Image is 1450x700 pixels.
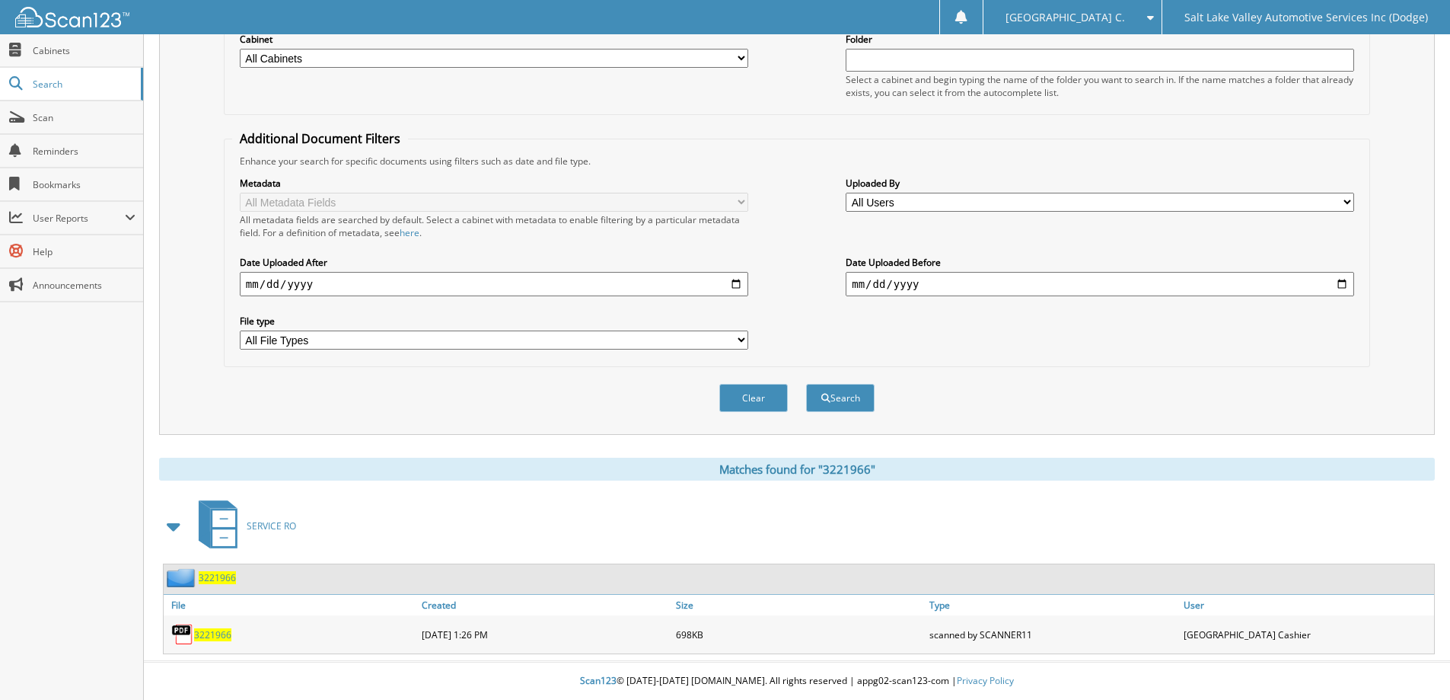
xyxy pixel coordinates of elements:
[33,279,135,292] span: Announcements
[167,568,199,587] img: folder2.png
[719,384,788,412] button: Clear
[199,571,236,584] a: 3221966
[240,177,748,190] label: Metadata
[194,628,231,641] a: 3221966
[846,33,1354,46] label: Folder
[33,78,133,91] span: Search
[33,111,135,124] span: Scan
[232,155,1362,168] div: Enhance your search for specific documents using filters such as date and file type.
[164,595,418,615] a: File
[926,619,1180,650] div: scanned by SCANNER11
[240,272,748,296] input: start
[190,496,296,556] a: SERVICE RO
[418,595,672,615] a: Created
[957,674,1014,687] a: Privacy Policy
[580,674,617,687] span: Scan123
[846,272,1354,296] input: end
[846,256,1354,269] label: Date Uploaded Before
[672,595,926,615] a: Size
[846,73,1354,99] div: Select a cabinet and begin typing the name of the folder you want to search in. If the name match...
[33,245,135,258] span: Help
[33,178,135,191] span: Bookmarks
[1184,13,1428,22] span: Salt Lake Valley Automotive Services Inc (Dodge)
[926,595,1180,615] a: Type
[1180,595,1434,615] a: User
[1374,627,1450,700] iframe: Chat Widget
[240,315,748,328] label: File type
[400,226,419,239] a: here
[240,213,748,239] div: All metadata fields are searched by default. Select a cabinet with metadata to enable filtering b...
[171,623,194,646] img: PDF.png
[33,145,135,158] span: Reminders
[33,44,135,57] span: Cabinets
[1005,13,1125,22] span: [GEOGRAPHIC_DATA] C.
[33,212,125,225] span: User Reports
[247,519,296,532] span: SERVICE RO
[15,7,129,27] img: scan123-logo-white.svg
[240,256,748,269] label: Date Uploaded After
[232,130,408,147] legend: Additional Document Filters
[144,663,1450,700] div: © [DATE]-[DATE] [DOMAIN_NAME]. All rights reserved | appg02-scan123-com |
[672,619,926,650] div: 698KB
[418,619,672,650] div: [DATE] 1:26 PM
[240,33,748,46] label: Cabinet
[846,177,1354,190] label: Uploaded By
[806,384,875,412] button: Search
[1180,619,1434,650] div: [GEOGRAPHIC_DATA] Cashier
[159,458,1435,481] div: Matches found for "3221966"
